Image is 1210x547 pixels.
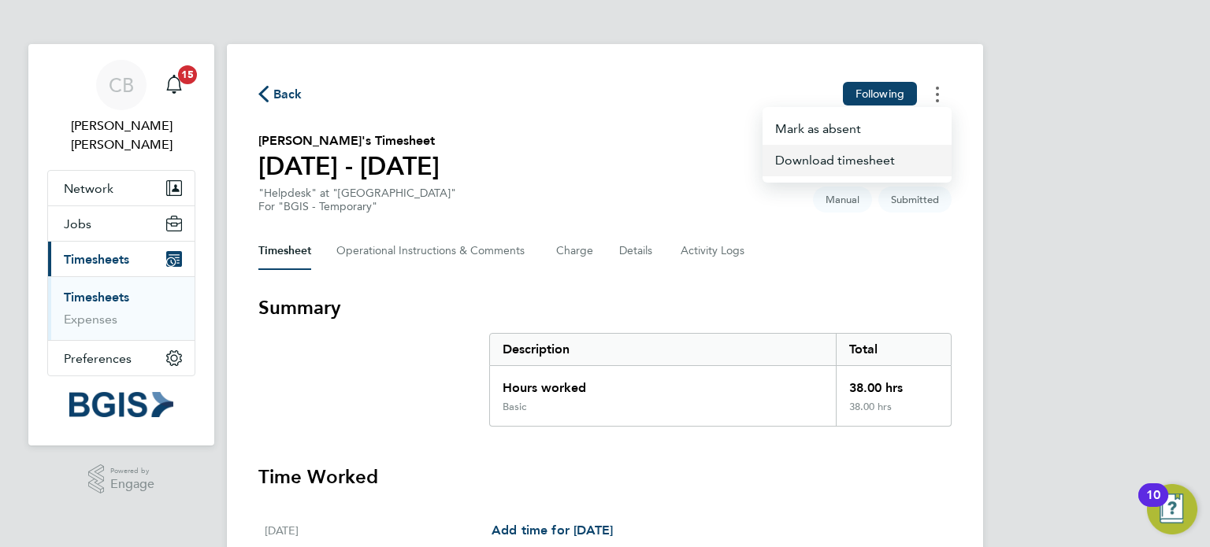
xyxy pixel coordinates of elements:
h3: Time Worked [258,464,952,490]
button: Timesheets Menu [923,82,952,106]
span: Timesheets [64,252,129,267]
img: bgis-logo-retina.png [69,392,173,417]
span: Connor Burns [47,116,195,154]
button: Timesheets [48,242,195,276]
button: Details [619,232,655,270]
div: Basic [503,401,526,413]
div: [DATE] [265,521,492,540]
span: CB [109,75,134,95]
button: Preferences [48,341,195,375]
button: Timesheet [258,232,311,270]
span: Following [856,87,904,101]
div: "Helpdesk" at "[GEOGRAPHIC_DATA]" [258,187,456,213]
span: Jobs [64,216,91,231]
span: Back [273,85,302,104]
span: This timesheet was manually created. [813,187,872,213]
a: CB[PERSON_NAME] [PERSON_NAME] [47,60,195,154]
div: Summary [489,333,952,427]
a: Timesheets [64,290,129,305]
span: 15 [178,65,197,84]
a: Powered byEngage [88,464,155,494]
div: Description [490,334,836,365]
button: Open Resource Center, 10 new notifications [1147,484,1197,534]
button: Jobs [48,206,195,241]
a: 15 [158,60,190,110]
span: Add time for [DATE] [492,523,613,538]
h1: [DATE] - [DATE] [258,150,440,182]
div: 10 [1146,495,1160,516]
div: Total [836,334,951,365]
button: Activity Logs [681,232,747,270]
nav: Main navigation [28,44,214,445]
button: Timesheets Menu [763,113,952,145]
div: Timesheets [48,276,195,340]
a: Go to home page [47,392,195,417]
div: 38.00 hrs [836,401,951,426]
button: Charge [556,232,594,270]
button: Operational Instructions & Comments [336,232,531,270]
button: Network [48,171,195,205]
h3: Summary [258,295,952,320]
span: Network [64,181,113,196]
div: 38.00 hrs [836,366,951,401]
span: Engage [110,478,154,491]
a: Expenses [64,312,117,327]
a: Timesheets Menu [763,145,952,176]
div: For "BGIS - Temporary" [258,200,456,213]
button: Following [843,82,917,105]
span: Powered by [110,464,154,478]
button: Back [258,84,302,104]
span: Preferences [64,351,132,366]
div: Hours worked [490,366,836,401]
span: This timesheet is Submitted. [878,187,952,213]
h2: [PERSON_NAME]'s Timesheet [258,131,440,150]
a: Add time for [DATE] [492,521,613,540]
